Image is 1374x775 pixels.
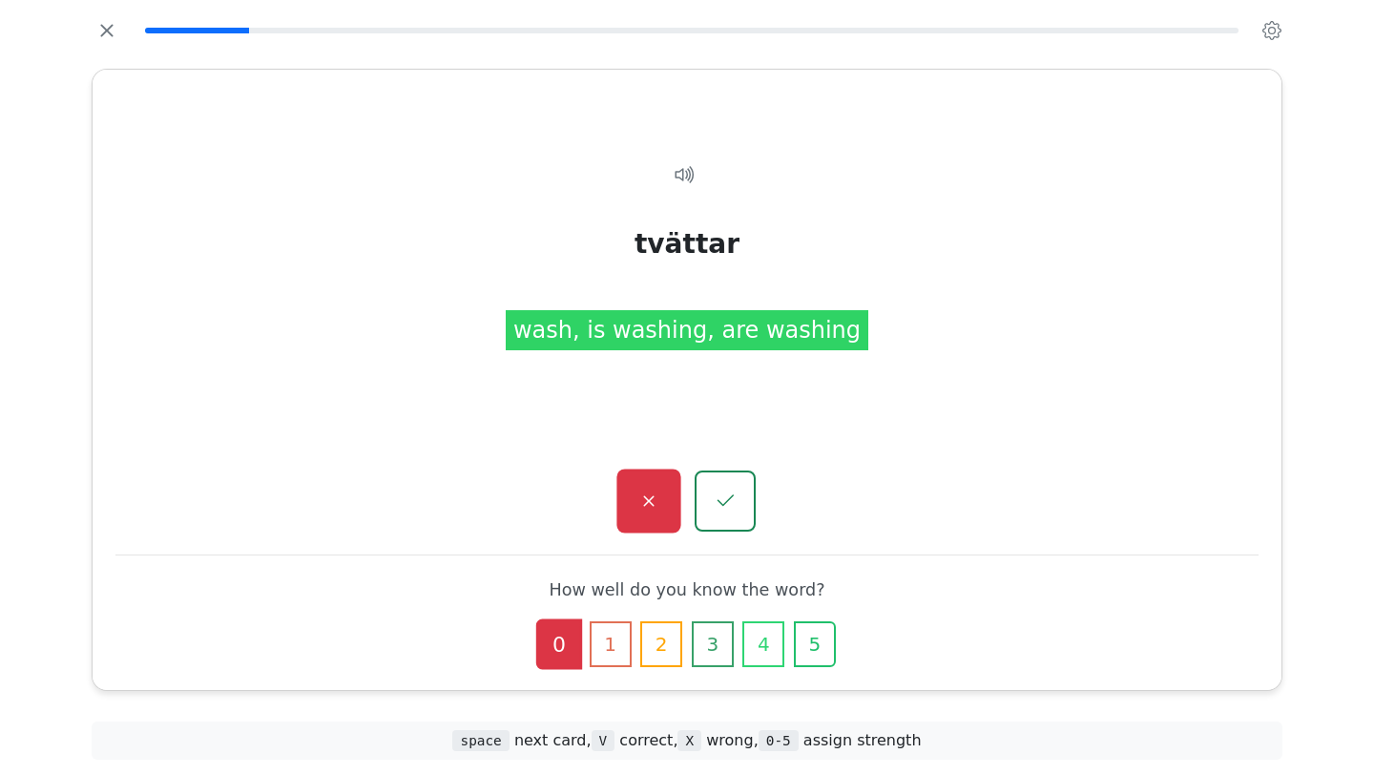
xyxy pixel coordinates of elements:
[809,630,822,659] span: 5
[452,731,921,749] span: next card , correct , wrong , assign strength
[640,621,682,667] button: 2
[452,730,509,751] span: space
[131,578,1243,602] div: How well do you know the word?
[742,621,784,667] button: 4
[635,224,739,264] div: tvättar
[759,730,799,751] span: 0-5
[592,730,615,751] span: V
[506,310,868,350] div: wash, is washing, are washing
[590,621,632,667] button: 1
[794,621,836,667] button: 5
[536,619,582,670] button: 0
[692,621,734,667] button: 3
[677,730,701,751] span: X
